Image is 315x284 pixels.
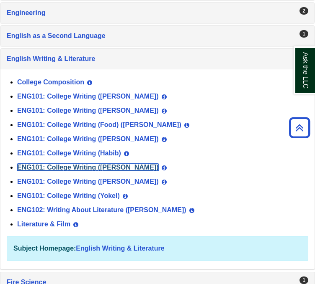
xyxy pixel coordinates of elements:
[0,69,315,269] div: English Writing & Literature
[7,7,308,19] a: Engineering
[17,121,181,128] a: ENG101: College Writing (Food) ([PERSON_NAME])
[17,107,159,114] a: ENG101: College Writing ([PERSON_NAME])
[300,7,308,15] div: 2
[17,178,159,185] a: ENG101: College Writing ([PERSON_NAME])
[17,221,70,228] a: Literature & Film
[17,192,120,199] a: ENG101: College Writing (Yokel)
[17,79,84,86] a: College Composition
[17,164,159,171] a: ENG101: College Writing ([PERSON_NAME])
[7,53,308,65] a: English Writing & Literature
[13,245,76,252] strong: Subject Homepage:
[300,276,308,284] div: 1
[76,245,164,252] a: English Writing & Literature
[17,150,121,157] a: ENG101: College Writing (Habib)
[286,122,313,133] a: Back to Top
[300,30,308,38] div: 1
[17,93,159,100] a: ENG101: College Writing ([PERSON_NAME])
[17,135,159,142] a: ENG101: College Writing ([PERSON_NAME])
[7,30,308,42] a: English as a Second Language
[17,206,186,213] a: ENG102: Writing About Literature ([PERSON_NAME])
